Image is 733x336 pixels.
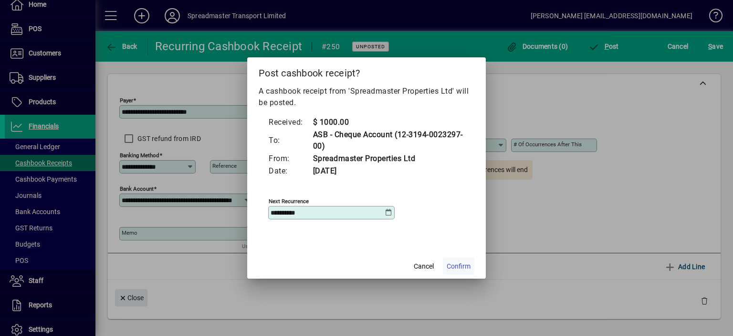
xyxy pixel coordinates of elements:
span: Confirm [447,261,471,271]
td: Spreadmaster Properties Ltd [313,152,465,165]
td: To: [268,129,313,152]
td: Date: [268,165,313,177]
span: Cancel [414,261,434,271]
p: A cashbook receipt from 'Spreadmaster Properties Ltd' will be posted. [259,86,474,108]
td: From: [268,152,313,165]
td: [DATE] [313,165,465,177]
td: ASB - Cheque Account (12-3194-0023297-00) [313,129,465,152]
mat-label: Next recurrence [269,198,309,205]
td: Received: [268,116,313,129]
button: Cancel [408,258,439,275]
h2: Post cashbook receipt? [247,57,486,85]
button: Confirm [443,258,474,275]
td: $ 1000.00 [313,116,465,129]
